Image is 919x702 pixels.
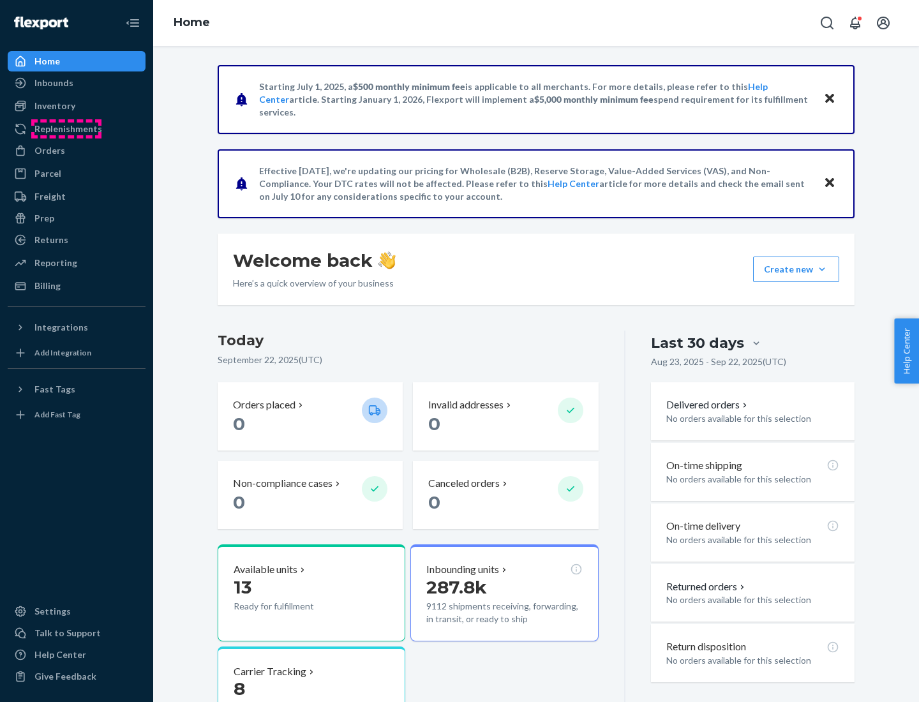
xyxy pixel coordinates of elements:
[8,276,146,296] a: Billing
[8,163,146,184] a: Parcel
[34,409,80,420] div: Add Fast Tag
[34,670,96,683] div: Give Feedback
[163,4,220,41] ol: breadcrumbs
[34,212,54,225] div: Prep
[174,15,210,29] a: Home
[353,81,465,92] span: $500 monthly minimum fee
[428,491,440,513] span: 0
[666,594,839,606] p: No orders available for this selection
[259,165,811,203] p: Effective [DATE], we're updating our pricing for Wholesale (B2B), Reserve Storage, Value-Added Se...
[426,562,499,577] p: Inbounding units
[233,413,245,435] span: 0
[34,383,75,396] div: Fast Tags
[666,639,746,654] p: Return disposition
[8,666,146,687] button: Give Feedback
[8,119,146,139] a: Replenishments
[666,579,747,594] button: Returned orders
[34,77,73,89] div: Inbounds
[428,413,440,435] span: 0
[34,648,86,661] div: Help Center
[34,347,91,358] div: Add Integration
[234,562,297,577] p: Available units
[666,398,750,412] button: Delivered orders
[8,379,146,400] button: Fast Tags
[821,174,838,193] button: Close
[413,461,598,529] button: Canceled orders 0
[233,476,332,491] p: Non-compliance cases
[218,544,405,641] button: Available units13Ready for fulfillment
[8,208,146,228] a: Prep
[666,534,839,546] p: No orders available for this selection
[548,178,599,189] a: Help Center
[8,186,146,207] a: Freight
[34,100,75,112] div: Inventory
[666,519,740,534] p: On-time delivery
[34,190,66,203] div: Freight
[233,277,396,290] p: Here’s a quick overview of your business
[14,17,68,29] img: Flexport logo
[8,230,146,250] a: Returns
[378,251,396,269] img: hand-wave emoji
[8,645,146,665] a: Help Center
[410,544,598,641] button: Inbounding units287.8k9112 shipments receiving, forwarding, in transit, or ready to ship
[8,140,146,161] a: Orders
[34,605,71,618] div: Settings
[814,10,840,36] button: Open Search Box
[842,10,868,36] button: Open notifications
[428,398,504,412] p: Invalid addresses
[233,249,396,272] h1: Welcome back
[8,623,146,643] a: Talk to Support
[34,257,77,269] div: Reporting
[8,96,146,116] a: Inventory
[666,458,742,473] p: On-time shipping
[259,80,811,119] p: Starting July 1, 2025, a is applicable to all merchants. For more details, please refer to this a...
[234,678,245,699] span: 8
[34,627,101,639] div: Talk to Support
[428,476,500,491] p: Canceled orders
[426,600,582,625] p: 9112 shipments receiving, forwarding, in transit, or ready to ship
[218,382,403,451] button: Orders placed 0
[8,317,146,338] button: Integrations
[34,280,61,292] div: Billing
[233,491,245,513] span: 0
[821,90,838,108] button: Close
[120,10,146,36] button: Close Navigation
[666,412,839,425] p: No orders available for this selection
[34,321,88,334] div: Integrations
[870,10,896,36] button: Open account menu
[894,318,919,384] button: Help Center
[234,664,306,679] p: Carrier Tracking
[34,234,68,246] div: Returns
[218,331,599,351] h3: Today
[234,576,251,598] span: 13
[8,51,146,71] a: Home
[34,55,60,68] div: Home
[234,600,352,613] p: Ready for fulfillment
[413,382,598,451] button: Invalid addresses 0
[651,333,744,353] div: Last 30 days
[218,461,403,529] button: Non-compliance cases 0
[534,94,654,105] span: $5,000 monthly minimum fee
[233,398,295,412] p: Orders placed
[34,123,102,135] div: Replenishments
[651,355,786,368] p: Aug 23, 2025 - Sep 22, 2025 ( UTC )
[34,144,65,157] div: Orders
[8,253,146,273] a: Reporting
[218,354,599,366] p: September 22, 2025 ( UTC )
[426,576,487,598] span: 287.8k
[666,473,839,486] p: No orders available for this selection
[34,167,61,180] div: Parcel
[8,601,146,622] a: Settings
[8,405,146,425] a: Add Fast Tag
[8,73,146,93] a: Inbounds
[8,343,146,363] a: Add Integration
[753,257,839,282] button: Create new
[666,654,839,667] p: No orders available for this selection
